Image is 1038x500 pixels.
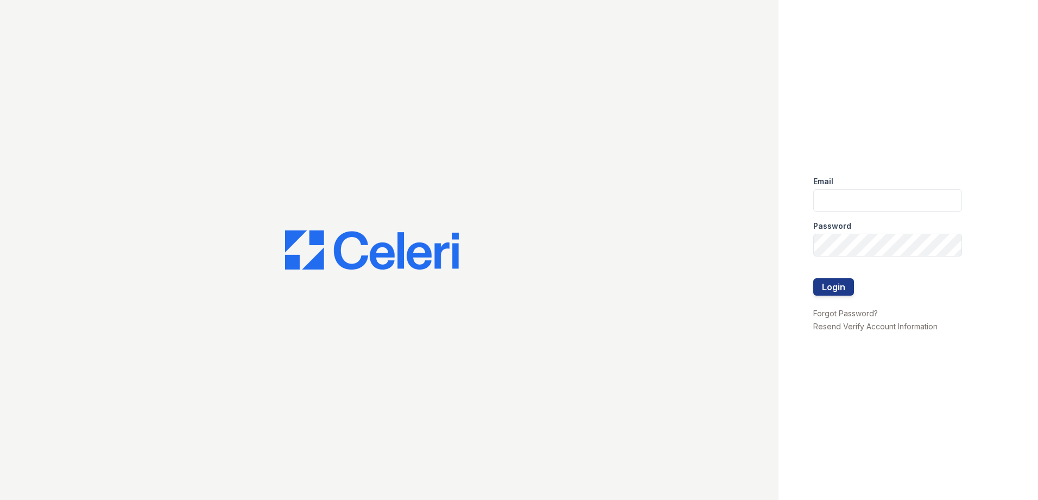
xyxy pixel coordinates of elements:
[813,176,833,187] label: Email
[813,221,851,232] label: Password
[813,309,878,318] a: Forgot Password?
[813,322,938,331] a: Resend Verify Account Information
[813,278,854,296] button: Login
[285,230,459,270] img: CE_Logo_Blue-a8612792a0a2168367f1c8372b55b34899dd931a85d93a1a3d3e32e68fde9ad4.png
